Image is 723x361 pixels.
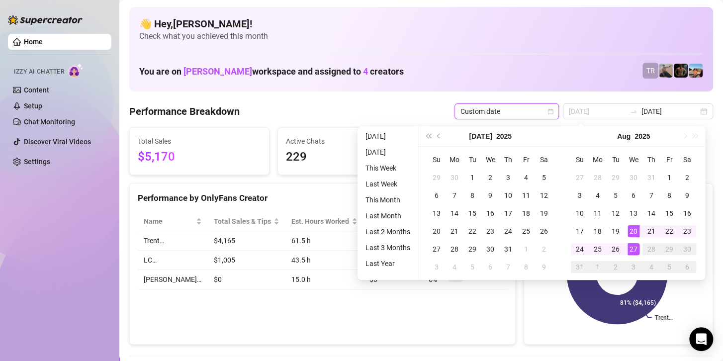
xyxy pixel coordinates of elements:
[499,222,517,240] td: 2025-07-24
[499,151,517,169] th: Th
[547,108,553,114] span: calendar
[678,204,696,222] td: 2025-08-16
[681,189,693,201] div: 9
[610,172,622,183] div: 29
[431,207,443,219] div: 13
[286,136,409,147] span: Active Chats
[463,186,481,204] td: 2025-07-08
[463,240,481,258] td: 2025-07-29
[8,15,83,25] img: logo-BBDzfeDw.svg
[423,126,434,146] button: Last year (Control + left)
[681,172,693,183] div: 2
[517,151,535,169] th: Fr
[138,251,208,270] td: LC…
[535,186,553,204] td: 2025-07-12
[589,186,607,204] td: 2025-08-04
[466,243,478,255] div: 29
[592,261,604,273] div: 1
[431,189,443,201] div: 6
[628,225,639,237] div: 20
[535,240,553,258] td: 2025-08-02
[291,216,350,227] div: Est. Hours Worked
[589,151,607,169] th: Mo
[502,172,514,183] div: 3
[183,66,252,77] span: [PERSON_NAME]
[484,207,496,219] div: 16
[571,258,589,276] td: 2025-08-31
[538,172,550,183] div: 5
[645,243,657,255] div: 28
[574,243,586,255] div: 24
[571,186,589,204] td: 2025-08-03
[499,169,517,186] td: 2025-07-03
[129,104,240,118] h4: Performance Breakdown
[538,243,550,255] div: 2
[14,67,64,77] span: Izzy AI Chatter
[138,148,261,167] span: $5,170
[625,169,642,186] td: 2025-07-30
[446,222,463,240] td: 2025-07-21
[571,222,589,240] td: 2025-08-17
[428,169,446,186] td: 2025-06-29
[625,240,642,258] td: 2025-08-27
[538,225,550,237] div: 26
[446,169,463,186] td: 2025-06-30
[361,162,414,174] li: This Week
[535,169,553,186] td: 2025-07-05
[678,240,696,258] td: 2025-08-30
[431,261,443,273] div: 3
[449,207,460,219] div: 14
[24,38,43,46] a: Home
[642,258,660,276] td: 2025-09-04
[481,186,499,204] td: 2025-07-09
[538,189,550,201] div: 12
[574,172,586,183] div: 27
[660,258,678,276] td: 2025-09-05
[481,222,499,240] td: 2025-07-23
[24,102,42,110] a: Setup
[610,225,622,237] div: 19
[499,186,517,204] td: 2025-07-10
[208,231,285,251] td: $4,165
[642,186,660,204] td: 2025-08-07
[466,189,478,201] div: 8
[571,240,589,258] td: 2025-08-24
[538,207,550,219] div: 19
[574,261,586,273] div: 31
[663,225,675,237] div: 22
[466,172,478,183] div: 1
[502,225,514,237] div: 24
[138,270,208,289] td: [PERSON_NAME]…
[625,258,642,276] td: 2025-09-03
[574,189,586,201] div: 3
[681,207,693,219] div: 16
[628,261,639,273] div: 3
[628,243,639,255] div: 27
[361,226,414,238] li: Last 2 Months
[499,258,517,276] td: 2025-08-07
[481,169,499,186] td: 2025-07-02
[24,158,50,166] a: Settings
[484,189,496,201] div: 9
[535,222,553,240] td: 2025-07-26
[214,216,271,227] span: Total Sales & Tips
[630,107,637,115] span: to
[517,204,535,222] td: 2025-07-18
[24,138,91,146] a: Discover Viral Videos
[481,240,499,258] td: 2025-07-30
[592,243,604,255] div: 25
[449,261,460,273] div: 4
[463,169,481,186] td: 2025-07-01
[678,258,696,276] td: 2025-09-06
[660,186,678,204] td: 2025-08-08
[431,172,443,183] div: 29
[502,243,514,255] div: 31
[607,186,625,204] td: 2025-08-05
[628,207,639,219] div: 13
[589,258,607,276] td: 2025-09-01
[589,222,607,240] td: 2025-08-18
[610,243,622,255] div: 26
[431,243,443,255] div: 27
[363,66,368,77] span: 4
[689,64,703,78] img: Zach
